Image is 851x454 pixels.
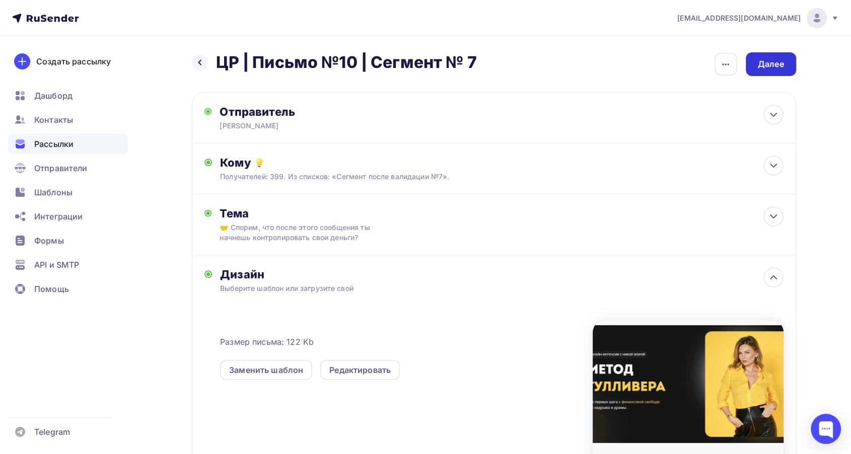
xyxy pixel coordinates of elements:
[220,336,314,348] span: Размер письма: 122 Kb
[8,110,128,130] a: Контакты
[34,90,73,102] span: Дашборд
[34,259,79,271] span: API и SMTP
[220,283,727,293] div: Выберите шаблон или загрузите свой
[220,222,399,243] div: 🤝 Спорим, что после этого сообщения ты начнешь контролировать свои дeньги?
[34,162,88,174] span: Отправители
[216,52,477,72] h2: ЦР | Письмо №10 | Сегмент № 7
[34,186,73,198] span: Шаблоны
[34,283,69,295] span: Помощь
[8,158,128,178] a: Отправители
[229,364,303,376] div: Заменить шаблон
[34,138,74,150] span: Рассылки
[220,156,783,170] div: Кому
[8,182,128,202] a: Шаблоны
[34,235,64,247] span: Формы
[220,267,783,281] div: Дизайн
[220,172,727,182] div: Получателей: 399. Из списков: «Сегмент после валидации №7».
[8,134,128,154] a: Рассылки
[677,13,801,23] span: [EMAIL_ADDRESS][DOMAIN_NAME]
[34,426,70,438] span: Telegram
[36,55,111,67] div: Создать рассылку
[758,58,784,70] div: Далее
[677,8,839,28] a: [EMAIL_ADDRESS][DOMAIN_NAME]
[329,364,391,376] div: Редактировать
[34,210,83,222] span: Интеграции
[8,86,128,106] a: Дашборд
[220,121,416,131] div: [PERSON_NAME]
[220,206,418,220] div: Тема
[8,231,128,251] a: Формы
[220,105,438,119] div: Отправитель
[34,114,73,126] span: Контакты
